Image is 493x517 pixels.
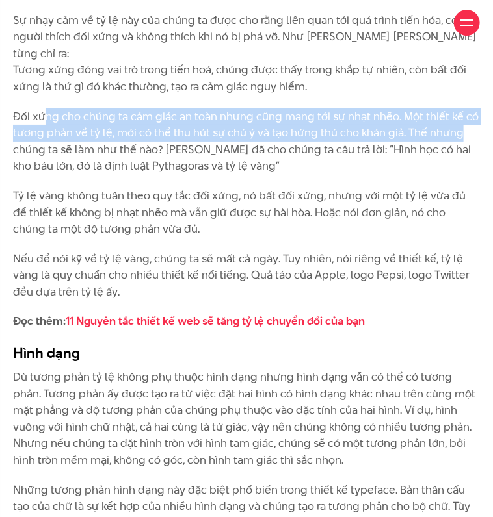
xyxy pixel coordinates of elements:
a: 11 Nguyên tắc thiết kế web sẽ tăng tỷ lệ chuyển đổi của bạn [66,313,365,329]
p: Nếu để nói kỹ về tỷ lệ vàng, chúng ta sẽ mất cả ngày. Tuy nhiên, nói riêng về thiết kế, tỷ lệ vàn... [13,251,480,301]
p: Dù tương phản tỷ lệ không phụ thuộc hình dạng nhưng hình dạng vẫn có thể có tương phản. Tương phả... [13,369,480,469]
p: Sự nhạy cảm về tỷ lệ này của chúng ta được cho rằng liên quan tới quá trình tiến hóa, con người t... [13,12,480,95]
h3: Hình dạng [13,343,480,362]
strong: Đọc thêm: [13,313,365,329]
p: Đối xứng cho chúng ta cảm giác an toàn nhưng cũng mang tới sự nhạt nhẽo. Một thiết kế có tương ph... [13,108,480,175]
p: Tỷ lệ vàng không tuân theo quy tắc đối xứng, nó bất đối xứng, nhưng với một tỷ lệ vừa đủ để thiết... [13,188,480,238]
